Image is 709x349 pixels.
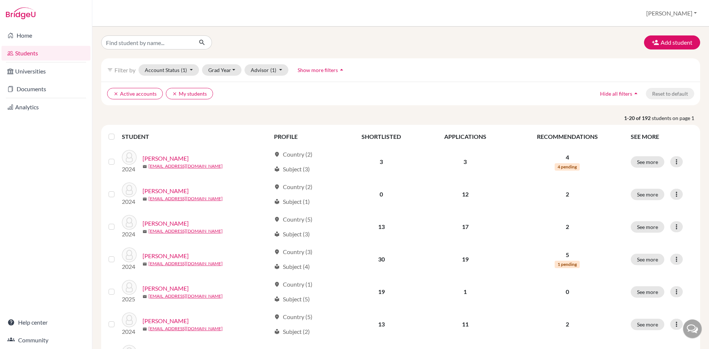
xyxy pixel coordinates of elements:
[270,128,340,146] th: PROFILE
[1,100,90,114] a: Analytics
[631,189,664,200] button: See more
[1,82,90,96] a: Documents
[270,67,276,73] span: (1)
[274,314,280,320] span: location_on
[422,128,508,146] th: APPLICATIONS
[652,114,700,122] span: students on page 1
[122,197,137,206] p: 2024
[274,150,312,159] div: Country (2)
[148,163,223,170] a: [EMAIL_ADDRESS][DOMAIN_NAME]
[274,280,312,289] div: Country (1)
[274,230,310,239] div: Subject (3)
[340,146,422,178] td: 3
[631,254,664,265] button: See more
[513,287,622,296] p: 0
[143,229,147,234] span: mail
[274,184,280,190] span: location_on
[422,243,508,276] td: 19
[274,264,280,270] span: local_library
[143,252,189,260] a: [PERSON_NAME]
[274,197,310,206] div: Subject (1)
[166,88,213,99] button: clearMy students
[274,199,280,205] span: local_library
[274,295,310,304] div: Subject (5)
[291,64,352,76] button: Show more filtersarrow_drop_up
[594,88,646,99] button: Hide all filtersarrow_drop_up
[274,151,280,157] span: location_on
[513,222,622,231] p: 2
[122,182,137,197] img: Acharya, Shraddha
[274,247,312,256] div: Country (3)
[274,165,310,174] div: Subject (3)
[513,190,622,199] p: 2
[513,153,622,162] p: 4
[340,308,422,341] td: 13
[422,211,508,243] td: 17
[148,325,223,332] a: [EMAIL_ADDRESS][DOMAIN_NAME]
[1,28,90,43] a: Home
[340,128,422,146] th: SHORTLISTED
[143,154,189,163] a: [PERSON_NAME]
[122,150,137,165] img: Acharya, Shlesha
[122,230,137,239] p: 2024
[274,329,280,335] span: local_library
[143,284,189,293] a: [PERSON_NAME]
[631,156,664,168] button: See more
[274,249,280,255] span: location_on
[202,64,242,76] button: Grad Year
[143,187,189,195] a: [PERSON_NAME]
[422,308,508,341] td: 11
[298,67,338,73] span: Show more filters
[644,35,700,49] button: Add student
[148,260,223,267] a: [EMAIL_ADDRESS][DOMAIN_NAME]
[274,216,280,222] span: location_on
[643,6,700,20] button: [PERSON_NAME]
[631,319,664,330] button: See more
[122,280,137,295] img: Adhikari, Aayush
[274,296,280,302] span: local_library
[122,327,137,336] p: 2024
[422,276,508,308] td: 1
[107,88,163,99] button: clearActive accounts
[143,197,147,201] span: mail
[122,247,137,262] img: Acharya, Swagat
[114,66,136,73] span: Filter by
[1,64,90,79] a: Universities
[172,91,177,96] i: clear
[274,281,280,287] span: location_on
[631,286,664,298] button: See more
[631,221,664,233] button: See more
[422,146,508,178] td: 3
[274,312,312,321] div: Country (5)
[626,128,697,146] th: SEE MORE
[422,178,508,211] td: 12
[138,64,199,76] button: Account Status(1)
[107,67,113,73] i: filter_list
[113,91,119,96] i: clear
[1,315,90,330] a: Help center
[181,67,187,73] span: (1)
[143,219,189,228] a: [PERSON_NAME]
[340,243,422,276] td: 30
[274,166,280,172] span: local_library
[274,182,312,191] div: Country (2)
[122,165,137,174] p: 2024
[148,293,223,300] a: [EMAIL_ADDRESS][DOMAIN_NAME]
[143,317,189,325] a: [PERSON_NAME]
[143,294,147,299] span: mail
[244,64,288,76] button: Advisor(1)
[148,195,223,202] a: [EMAIL_ADDRESS][DOMAIN_NAME]
[101,35,193,49] input: Find student by name...
[555,261,580,268] span: 1 pending
[274,262,310,271] div: Subject (4)
[338,66,345,73] i: arrow_drop_up
[555,163,580,171] span: 4 pending
[6,7,35,19] img: Bridge-U
[122,295,137,304] p: 2025
[274,231,280,237] span: local_library
[143,164,147,169] span: mail
[143,327,147,331] span: mail
[274,215,312,224] div: Country (5)
[513,320,622,329] p: 2
[632,90,640,97] i: arrow_drop_up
